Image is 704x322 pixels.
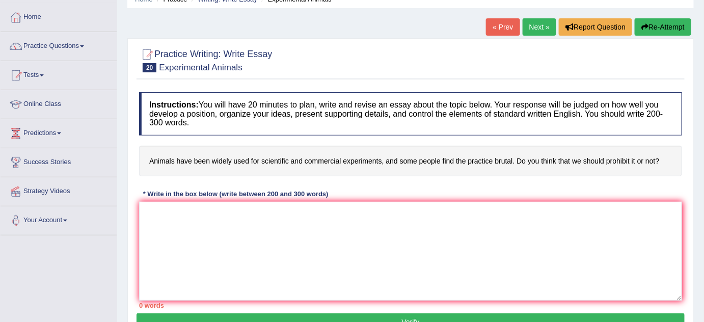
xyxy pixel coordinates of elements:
[523,18,556,36] a: Next »
[1,148,117,174] a: Success Stories
[139,47,272,72] h2: Practice Writing: Write Essay
[159,63,242,72] small: Experimental Animals
[139,301,682,310] div: 0 words
[139,146,682,177] h4: Animals have been widely used for scientific and commercial experiments, and some people find the...
[1,32,117,58] a: Practice Questions
[1,177,117,203] a: Strategy Videos
[139,189,332,199] div: * Write in the box below (write between 200 and 300 words)
[143,63,156,72] span: 20
[1,90,117,116] a: Online Class
[139,92,682,136] h4: You will have 20 minutes to plan, write and revise an essay about the topic below. Your response ...
[559,18,632,36] button: Report Question
[1,206,117,232] a: Your Account
[1,119,117,145] a: Predictions
[1,3,117,29] a: Home
[1,61,117,87] a: Tests
[149,100,199,109] b: Instructions:
[486,18,520,36] a: « Prev
[635,18,691,36] button: Re-Attempt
